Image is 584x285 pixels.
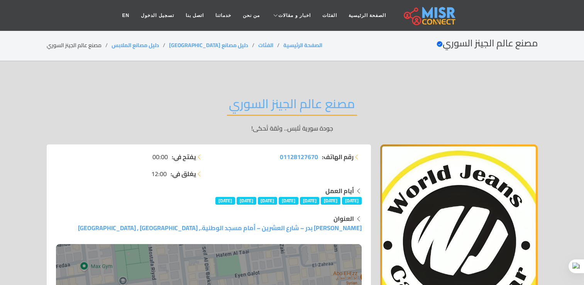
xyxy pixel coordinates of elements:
[151,169,167,178] span: 12:00
[227,96,357,116] h2: مصنع عالم الجينز السوري
[180,8,210,23] a: اتصل بنا
[321,197,340,205] span: [DATE]
[47,124,538,133] p: جودة سورية تُلبس.. وثقة تُحكى!
[237,8,266,23] a: من نحن
[135,8,179,23] a: تسجيل الدخول
[404,6,455,25] img: main.misr_connect
[322,152,354,161] strong: رقم الهاتف:
[333,213,354,224] strong: العنوان
[278,12,311,19] span: اخبار و مقالات
[279,197,298,205] span: [DATE]
[47,41,112,49] li: مصنع عالم الجينز السوري
[280,152,318,161] a: 01128127670
[210,8,237,23] a: خدماتنا
[215,197,235,205] span: [DATE]
[237,197,256,205] span: [DATE]
[172,152,196,161] strong: يفتح في:
[280,151,318,163] span: 01128127670
[152,152,168,161] span: 00:00
[300,197,320,205] span: [DATE]
[343,8,392,23] a: الصفحة الرئيسية
[283,40,322,50] a: الصفحة الرئيسية
[117,8,135,23] a: EN
[437,38,538,49] h2: مصنع عالم الجينز السوري
[437,41,443,47] svg: Verified account
[169,40,248,50] a: دليل مصانع [GEOGRAPHIC_DATA]
[317,8,343,23] a: الفئات
[266,8,317,23] a: اخبار و مقالات
[258,197,278,205] span: [DATE]
[171,169,196,178] strong: يغلق في:
[342,197,362,205] span: [DATE]
[112,40,159,50] a: دليل مصانع الملابس
[325,185,354,197] strong: أيام العمل
[258,40,273,50] a: الفئات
